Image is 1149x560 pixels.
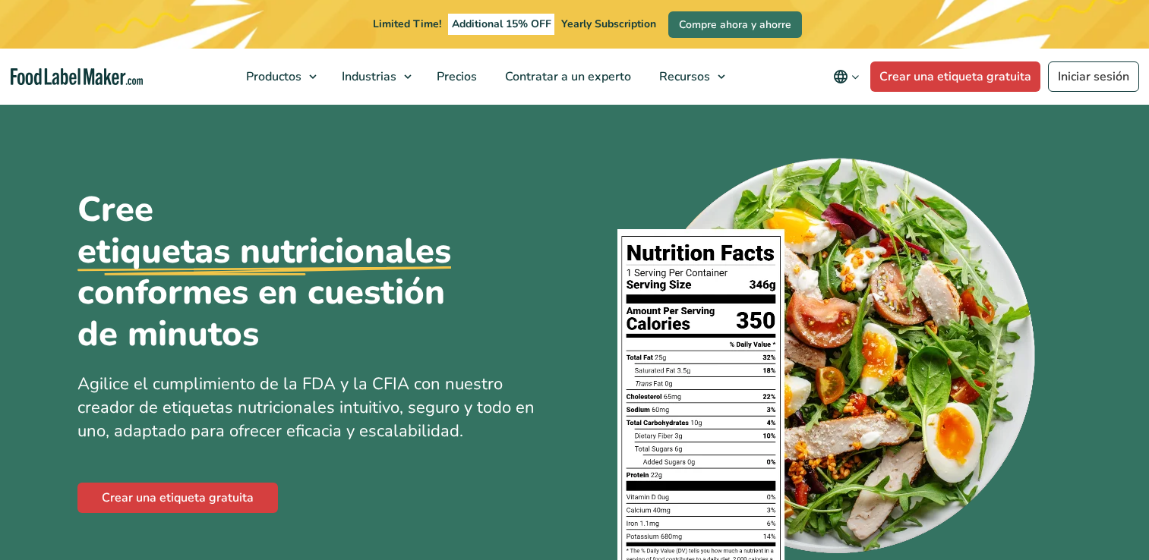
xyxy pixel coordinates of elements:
[328,49,419,105] a: Industrias
[373,17,441,31] span: Limited Time!
[77,483,278,513] a: Crear una etiqueta gratuita
[822,61,870,92] button: Change language
[77,231,451,272] u: etiquetas nutricionales
[491,49,642,105] a: Contratar a un experto
[432,68,478,85] span: Precios
[448,14,555,35] span: Additional 15% OFF
[11,68,143,86] a: Food Label Maker homepage
[232,49,324,105] a: Productos
[241,68,303,85] span: Productos
[77,189,488,354] h1: Cree conformes en cuestión de minutos
[870,61,1040,92] a: Crear una etiqueta gratuita
[77,373,535,442] span: Agilice el cumplimiento de la FDA y la CFIA con nuestro creador de etiquetas nutricionales intuit...
[655,68,712,85] span: Recursos
[423,49,488,105] a: Precios
[500,68,633,85] span: Contratar a un experto
[646,49,733,105] a: Recursos
[337,68,398,85] span: Industrias
[561,17,656,31] span: Yearly Subscription
[668,11,802,38] a: Compre ahora y ahorre
[1048,61,1139,92] a: Iniciar sesión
